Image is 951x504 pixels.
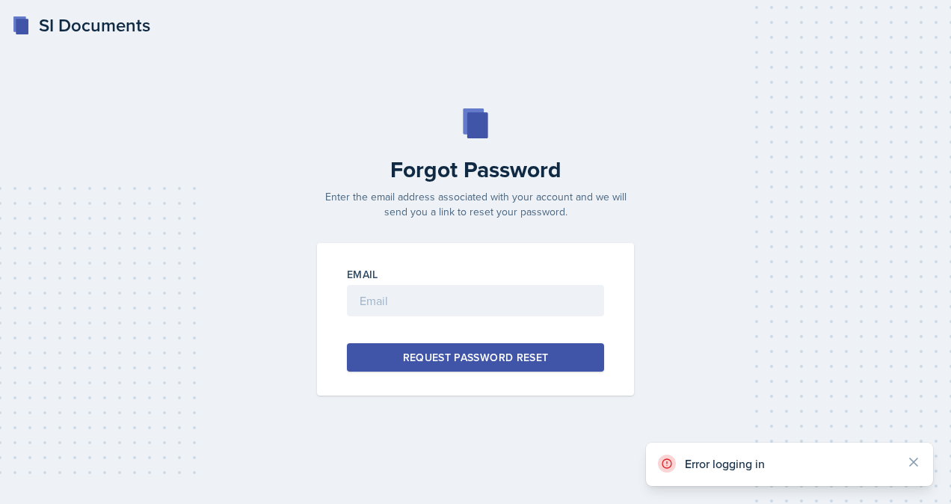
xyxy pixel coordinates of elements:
h2: Forgot Password [308,156,643,183]
a: SI Documents [12,12,150,39]
div: Request Password Reset [403,350,549,365]
label: Email [347,267,378,282]
input: Email [347,285,604,316]
p: Enter the email address associated with your account and we will send you a link to reset your pa... [308,189,643,219]
p: Error logging in [685,456,894,471]
button: Request Password Reset [347,343,604,372]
